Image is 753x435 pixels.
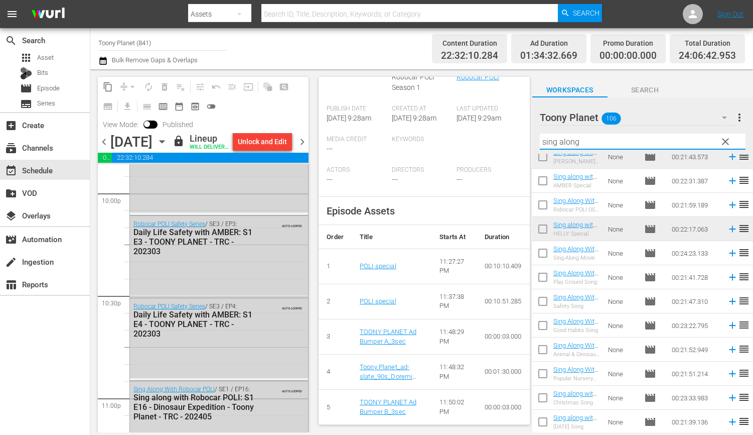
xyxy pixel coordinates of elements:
div: Play Ground Song [553,279,600,285]
span: Create Search Block [276,79,292,95]
span: Workspaces [532,84,608,96]
th: Duration [477,225,530,249]
td: 2 [319,284,352,319]
span: Download as CSV [116,96,135,116]
span: reorder [738,295,750,307]
a: Sing Along With Robocar POLI: S1 E3 - Play Ground Song - TOONY PLANET - TRC - 202307 [553,269,600,314]
td: None [604,386,640,410]
svg: Add to Schedule [727,175,738,186]
span: reorder [738,271,750,283]
span: Producers [457,166,516,174]
span: View Backup [187,98,203,115]
td: 3 [319,319,352,354]
div: Bits [20,67,32,79]
a: Sing Along With Robocar POLI: S1 E7 - Popular Nursery Rhymes - TOONY PLANET - TRC - 202307 [553,366,600,418]
div: HELLY Special [553,231,600,237]
span: Search [573,4,599,22]
td: None [604,241,640,265]
span: Schedule [5,165,17,177]
svg: Add to Schedule [727,368,738,379]
span: reorder [738,319,750,331]
button: clear [717,133,733,149]
span: --- [327,175,333,183]
span: Episode [644,368,656,380]
span: Episode [644,175,656,187]
span: Reports [5,279,17,291]
span: 01:34:32.669 [98,153,112,163]
a: POLI special [360,262,396,270]
div: Christmas Song [553,399,600,406]
span: 01:34:32.669 [520,50,577,62]
td: 00:21:51.214 [668,362,723,386]
span: lock [173,135,185,147]
div: / SE3 / EP4: [133,303,258,339]
span: reorder [738,415,750,427]
a: TOONY PLANET Ad Bumper B_3sec [360,398,416,415]
th: Title [352,225,431,249]
span: content_copy [103,82,113,92]
span: --- [457,175,463,183]
td: 11:48:29 PM [431,319,477,354]
td: 00:21:47.310 [668,289,723,313]
span: calendar_view_week_outlined [158,101,168,112]
span: Asset [37,53,54,63]
span: Remove Gaps & Overlaps [116,79,140,95]
a: Sing Along With Robocar POLI: S1 E5 - Good Habits Song - TOONY PLANET - TRC - 202307 [553,317,600,363]
span: Update Metadata from Key Asset [240,79,256,95]
span: AUTO-LOOPED [282,302,302,310]
span: reorder [738,391,750,403]
span: reorder [738,198,750,210]
span: 24:06:42.953 [679,50,736,62]
span: AUTO-LOOPED [282,385,302,393]
span: Episode [644,392,656,404]
span: Episode [644,319,656,332]
span: reorder [738,174,750,186]
span: Actors [327,166,386,174]
div: Animal & Dinosaur Song [553,351,600,358]
button: more_vert [733,105,745,130]
span: 22:32:10.284 [112,153,309,163]
div: Unlock and Edit [238,133,287,151]
div: Daily Life Safety with AMBER: S1 E4 - TOONY PLANET - TRC - 202303 [133,310,258,339]
span: Bulk Remove Gaps & Overlaps [110,56,198,64]
a: Sing along with Robocar POLI: S1 E20 - HELLY Special - Toony Planet - TRC - 202405 [553,221,597,266]
td: None [604,145,640,169]
a: Robocar POLI Safety Series [133,303,205,310]
span: 22:32:10.284 [441,50,498,62]
span: AUTO-LOOPED [282,220,302,228]
a: Sing Along With Robocar POLI [133,386,215,393]
div: WILL DELIVER: [DATE] 5p (local) [190,144,229,151]
svg: Add to Schedule [727,320,738,331]
td: None [604,169,640,193]
td: 00:22:31.387 [668,169,723,193]
span: reorder [738,150,750,162]
td: None [604,362,640,386]
td: 00:00:03.000 [477,319,530,354]
span: reorder [738,343,750,355]
span: Episode [644,271,656,283]
span: menu [6,8,18,20]
span: Series [20,98,32,110]
span: clear [719,136,731,148]
span: Episode [20,82,32,94]
div: Content Duration [441,36,498,50]
span: Asset [20,52,32,64]
span: Last Updated [457,105,516,113]
span: Revert to Primary Episode [208,79,224,95]
td: 00:21:59.189 [668,193,723,217]
svg: Add to Schedule [727,199,738,210]
span: Episode [644,247,656,259]
a: Sign Out [717,10,743,18]
div: Ad Duration [520,36,577,50]
span: Publish Date [327,105,386,113]
a: Robocar POLI Safety Series [133,221,205,228]
a: POLI special [360,297,396,305]
span: Directors [392,166,451,174]
div: [PERSON_NAME] Special [553,158,600,165]
span: VOD [5,187,17,199]
div: Lineup [190,133,229,144]
td: None [604,265,640,289]
span: Episode [644,199,656,211]
span: --- [392,175,398,183]
a: Sing Along With Robocar POLI: S1 E1 - Robocar POLI OST & Car Song - TOONY PLANET - TRC - 202307 [553,197,598,250]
